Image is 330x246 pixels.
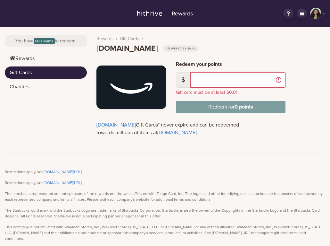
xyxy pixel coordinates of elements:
p: The Starbucks word mark and the Starbucks Logo are trademarks of Starbucks Corporation. Starbucks... [5,207,325,219]
a: Charities [5,81,87,93]
a: [DOMAIN_NAME] [157,129,197,136]
a: Rewards [5,52,87,65]
img: hithrive-logo.9746416d.svg [137,11,162,16]
a: [DOMAIN_NAME] [96,122,136,128]
p: Gift Cards* never expire and can be redeemed towards millions of items at . [96,121,266,136]
p: The merchants represented are not sponsors of the rewards or otherwise affiliated with Tango Card... [5,191,325,202]
h4: Redeem your points [176,61,285,67]
h1: [DOMAIN_NAME] [96,44,199,53]
p: This company is not affiliated with Wal-Mart Stores, Inc., Wal-Mart Stores [US_STATE], LLC, or [D... [5,224,325,242]
span: $ [176,72,191,88]
a: Gift Cards [120,35,139,42]
span: 500 points [34,38,55,44]
strong: 0 points [235,104,253,110]
div: Gift card must be at least $0.01 [176,89,285,96]
a: Gift Cards [5,66,87,79]
p: Restrictions apply, see [5,169,325,175]
a: [DOMAIN_NAME][URL] [44,170,82,174]
button: Redeem for0 points [176,101,285,113]
p: Restrictions apply, see [5,180,325,186]
a: Rewards [96,35,114,42]
img: egiftcard-badge.75f7f56c.svg [163,45,199,52]
div: You have to redeem. [5,35,87,47]
span: Help [15,4,28,10]
a: Rewards [133,8,197,20]
a: [DOMAIN_NAME][URL] [44,180,82,185]
h2: Rewards [167,9,193,19]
